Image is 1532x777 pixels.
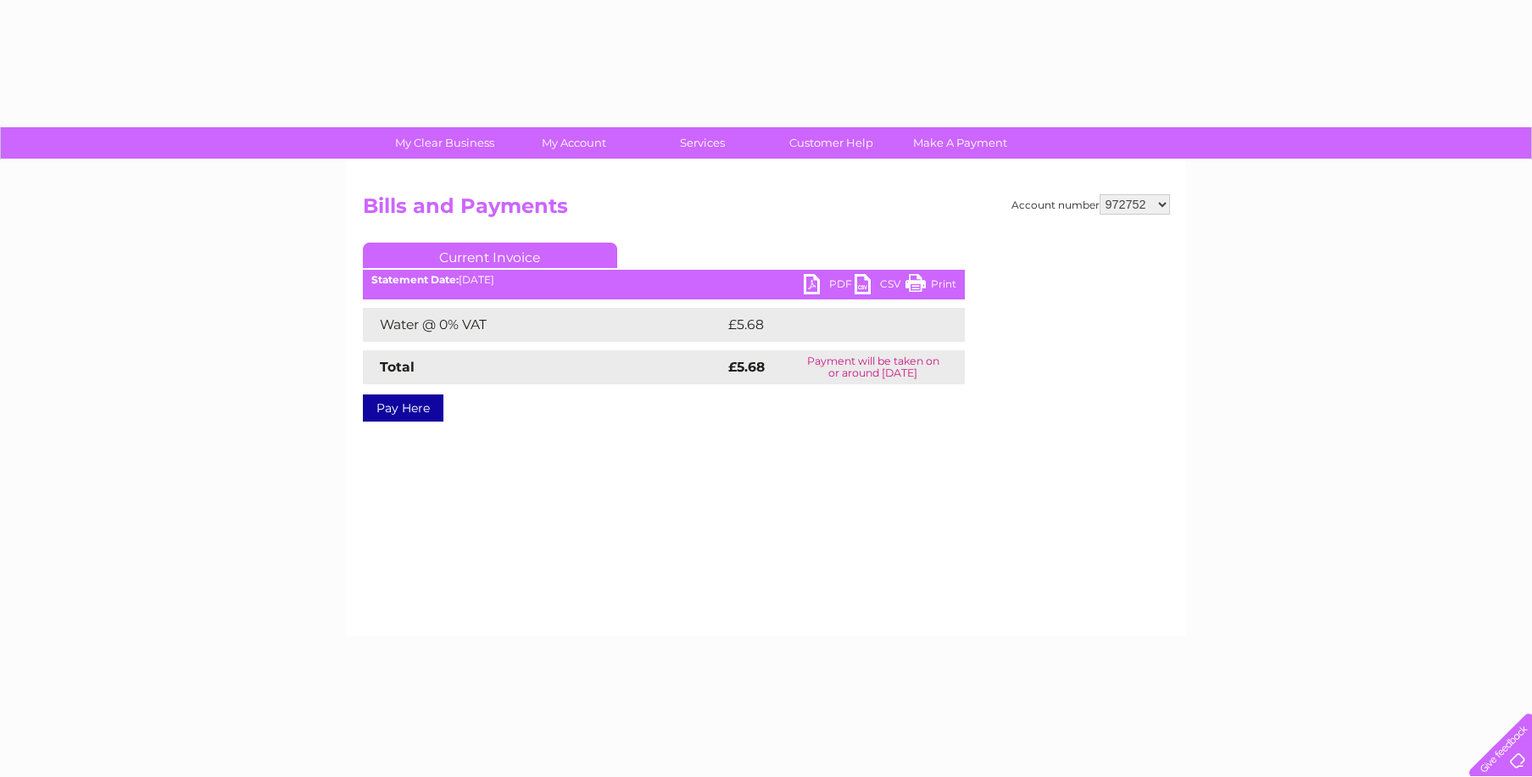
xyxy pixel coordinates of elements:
[363,308,724,342] td: Water @ 0% VAT
[371,273,459,286] b: Statement Date:
[375,127,515,159] a: My Clear Business
[905,274,956,299] a: Print
[1011,194,1170,215] div: Account number
[855,274,905,299] a: CSV
[363,394,443,422] a: Pay Here
[363,243,617,268] a: Current Invoice
[632,127,772,159] a: Services
[728,359,765,375] strong: £5.68
[782,350,964,384] td: Payment will be taken on or around [DATE]
[363,274,965,286] div: [DATE]
[380,359,415,375] strong: Total
[890,127,1030,159] a: Make A Payment
[761,127,901,159] a: Customer Help
[804,274,855,299] a: PDF
[724,308,926,342] td: £5.68
[363,194,1170,226] h2: Bills and Payments
[504,127,643,159] a: My Account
